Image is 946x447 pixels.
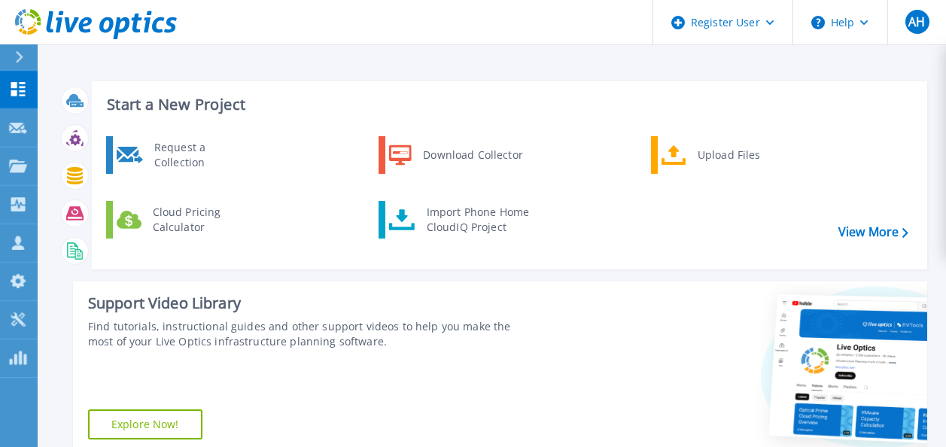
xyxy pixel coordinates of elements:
div: Download Collector [415,140,529,170]
a: Upload Files [651,136,805,174]
div: Support Video Library [88,293,532,313]
a: Cloud Pricing Calculator [106,201,260,239]
div: Cloud Pricing Calculator [145,205,257,235]
a: View More [838,225,908,239]
a: Explore Now! [88,409,202,439]
div: Find tutorials, instructional guides and other support videos to help you make the most of your L... [88,319,532,349]
div: Import Phone Home CloudIQ Project [419,205,537,235]
a: Download Collector [379,136,533,174]
span: AH [908,16,925,28]
a: Request a Collection [106,136,260,174]
div: Request a Collection [147,140,257,170]
div: Upload Files [690,140,802,170]
h3: Start a New Project [107,96,908,113]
